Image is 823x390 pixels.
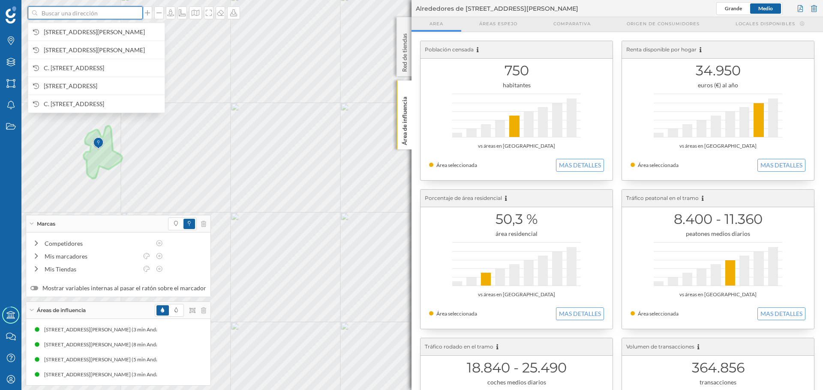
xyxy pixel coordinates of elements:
span: Origen de consumidores [627,21,700,27]
span: Medio [758,5,773,12]
div: transacciones [631,378,805,387]
div: Mis Tiendas [45,265,138,274]
div: Mis marcadores [45,252,138,261]
div: Población censada [421,41,613,59]
div: Porcentaje de área residencial [421,190,613,207]
h1: 8.400 - 11.360 [631,211,805,227]
div: vs áreas en [GEOGRAPHIC_DATA] [631,290,805,299]
span: Soporte [17,6,48,14]
span: Area [430,21,443,27]
div: habitantes [429,81,604,89]
div: Tráfico peatonal en el tramo [622,190,814,207]
div: euros (€) al año [631,81,805,89]
div: Tráfico rodado en el tramo [421,338,613,356]
p: Área de influencia [400,93,409,145]
div: [STREET_ADDRESS][PERSON_NAME] (8 min Andando) [44,340,174,349]
div: Renta disponible por hogar [622,41,814,59]
span: Locales disponibles [736,21,795,27]
button: MAS DETALLES [757,307,805,320]
span: C. [STREET_ADDRESS] [44,64,160,72]
div: vs áreas en [GEOGRAPHIC_DATA] [429,290,604,299]
span: [STREET_ADDRESS][PERSON_NAME] [44,46,160,54]
button: MAS DETALLES [556,159,604,172]
span: Marcas [37,220,55,228]
p: Red de tiendas [400,30,409,72]
div: vs áreas en [GEOGRAPHIC_DATA] [631,142,805,150]
h1: 18.840 - 25.490 [429,360,604,376]
span: C. [STREET_ADDRESS] [44,100,160,108]
div: [STREET_ADDRESS][PERSON_NAME] (3 min Andando) [44,370,173,379]
span: Área seleccionada [436,310,477,317]
img: Geoblink Logo [6,6,16,24]
div: [STREET_ADDRESS][PERSON_NAME] (5 min Andando) [44,355,174,364]
div: peatones medios diarios [631,229,805,238]
label: Mostrar variables internas al pasar el ratón sobre el marcador [30,284,206,292]
h1: 50,3 % [429,211,604,227]
span: Áreas espejo [479,21,517,27]
div: área residencial [429,229,604,238]
span: [STREET_ADDRESS] [44,82,160,90]
div: Volumen de transacciones [622,338,814,356]
h1: 34.950 [631,63,805,79]
span: [STREET_ADDRESS][PERSON_NAME] [44,28,160,36]
span: Área seleccionada [436,162,477,168]
div: Competidores [45,239,151,248]
div: coches medios diarios [429,378,604,387]
button: MAS DETALLES [757,159,805,172]
h1: 750 [429,63,604,79]
span: Comparativa [553,21,591,27]
span: Grande [725,5,742,12]
div: vs áreas en [GEOGRAPHIC_DATA] [429,142,604,150]
span: Área seleccionada [638,162,679,168]
span: Áreas de influencia [37,307,86,314]
button: MAS DETALLES [556,307,604,320]
img: Marker [93,135,104,152]
span: Alrededores de [STREET_ADDRESS][PERSON_NAME] [416,4,578,13]
div: [STREET_ADDRESS][PERSON_NAME] (3 min Andando) [44,325,174,334]
h1: 364.856 [631,360,805,376]
span: Área seleccionada [638,310,679,317]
